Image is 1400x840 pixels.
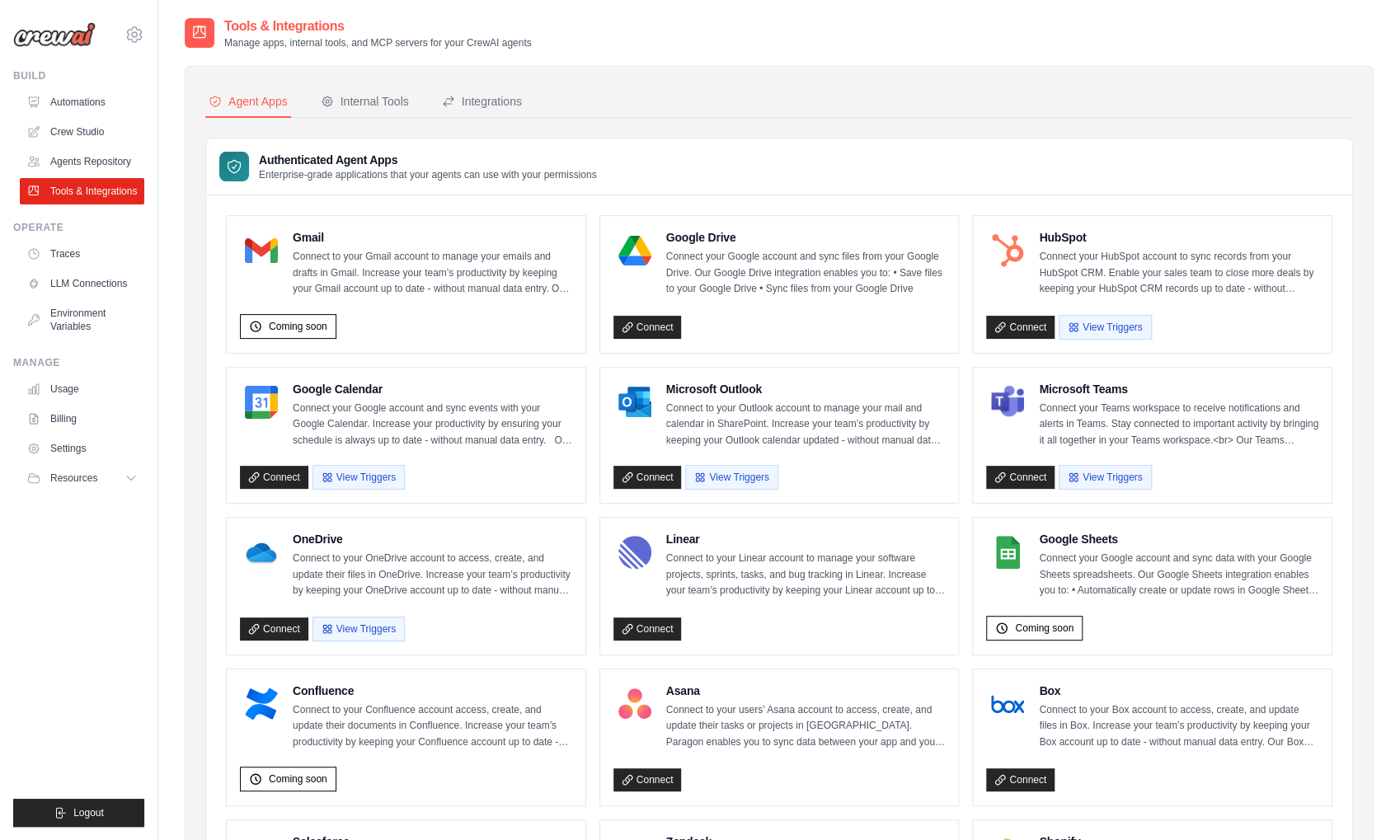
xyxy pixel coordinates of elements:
a: Connect [986,316,1055,339]
h4: HubSpot [1039,229,1318,246]
a: Connect [613,466,682,489]
img: OneDrive Logo [245,536,278,569]
h4: Box [1039,683,1318,699]
img: Google Calendar Logo [245,386,278,419]
button: View Triggers [312,617,405,641]
h4: Linear [666,531,946,547]
span: Coming soon [269,320,327,333]
a: Connect [986,768,1055,791]
a: Connect [240,617,308,641]
img: Asana Logo [618,687,651,720]
span: Resources [50,472,97,485]
p: Connect your Teams workspace to receive notifications and alerts in Teams. Stay connected to impo... [1039,401,1318,449]
a: Environment Variables [20,300,144,340]
a: Usage [20,376,144,402]
div: Agent Apps [209,93,288,110]
img: Logo [13,22,96,47]
span: Logout [73,806,104,819]
p: Enterprise-grade applications that your agents can use with your permissions [259,168,597,181]
button: Resources [20,465,144,491]
button: View Triggers [1059,315,1151,340]
img: Microsoft Outlook Logo [618,386,651,419]
h4: OneDrive [293,531,572,547]
h4: Microsoft Teams [1039,381,1318,397]
button: View Triggers [1059,465,1151,490]
img: Google Drive Logo [618,234,651,267]
h4: Google Drive [666,229,946,246]
button: Integrations [439,87,525,118]
p: Connect to your OneDrive account to access, create, and update their files in OneDrive. Increase ... [293,551,572,599]
button: View Triggers [685,465,778,490]
a: LLM Connections [20,270,144,297]
a: Connect [613,316,682,339]
p: Manage apps, internal tools, and MCP servers for your CrewAI agents [224,36,532,49]
p: Connect to your users’ Asana account to access, create, and update their tasks or projects in [GE... [666,702,946,751]
h4: Confluence [293,683,572,699]
p: Connect to your Outlook account to manage your mail and calendar in SharePoint. Increase your tea... [666,401,946,449]
img: Confluence Logo [245,687,278,720]
h4: Gmail [293,229,572,246]
img: Box Logo [991,687,1024,720]
img: Linear Logo [618,536,651,569]
a: Connect [613,768,682,791]
button: View Triggers [312,465,405,490]
div: Integrations [442,93,522,110]
h4: Microsoft Outlook [666,381,946,397]
p: Connect your Google account and sync data with your Google Sheets spreadsheets. Our Google Sheets... [1039,551,1318,599]
p: Connect your Google account and sync events with your Google Calendar. Increase your productivity... [293,401,572,449]
h4: Google Sheets [1039,531,1318,547]
img: Google Sheets Logo [991,536,1024,569]
a: Traces [20,241,144,267]
img: Microsoft Teams Logo [991,386,1024,419]
a: Agents Repository [20,148,144,175]
a: Connect [986,466,1055,489]
p: Connect to your Linear account to manage your software projects, sprints, tasks, and bug tracking... [666,551,946,599]
a: Automations [20,89,144,115]
a: Crew Studio [20,119,144,145]
a: Connect [240,466,308,489]
div: Operate [13,221,144,234]
div: Build [13,69,144,82]
h3: Authenticated Agent Apps [259,152,597,168]
h4: Google Calendar [293,381,572,397]
a: Tools & Integrations [20,178,144,204]
img: HubSpot Logo [991,234,1024,267]
button: Internal Tools [317,87,412,118]
img: Gmail Logo [245,234,278,267]
p: Connect to your Gmail account to manage your emails and drafts in Gmail. Increase your team’s pro... [293,249,572,298]
p: Connect your HubSpot account to sync records from your HubSpot CRM. Enable your sales team to clo... [1039,249,1318,298]
span: Coming soon [1015,622,1073,635]
p: Connect to your Box account to access, create, and update files in Box. Increase your team’s prod... [1039,702,1318,751]
div: Internal Tools [321,93,409,110]
h2: Tools & Integrations [224,16,532,36]
p: Connect your Google account and sync files from your Google Drive. Our Google Drive integration e... [666,249,946,298]
span: Coming soon [269,772,327,786]
button: Logout [13,799,144,827]
a: Connect [613,617,682,641]
button: Agent Apps [205,87,291,118]
h4: Asana [666,683,946,699]
div: Manage [13,356,144,369]
a: Settings [20,435,144,462]
p: Connect to your Confluence account access, create, and update their documents in Confluence. Incr... [293,702,572,751]
a: Billing [20,406,144,432]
